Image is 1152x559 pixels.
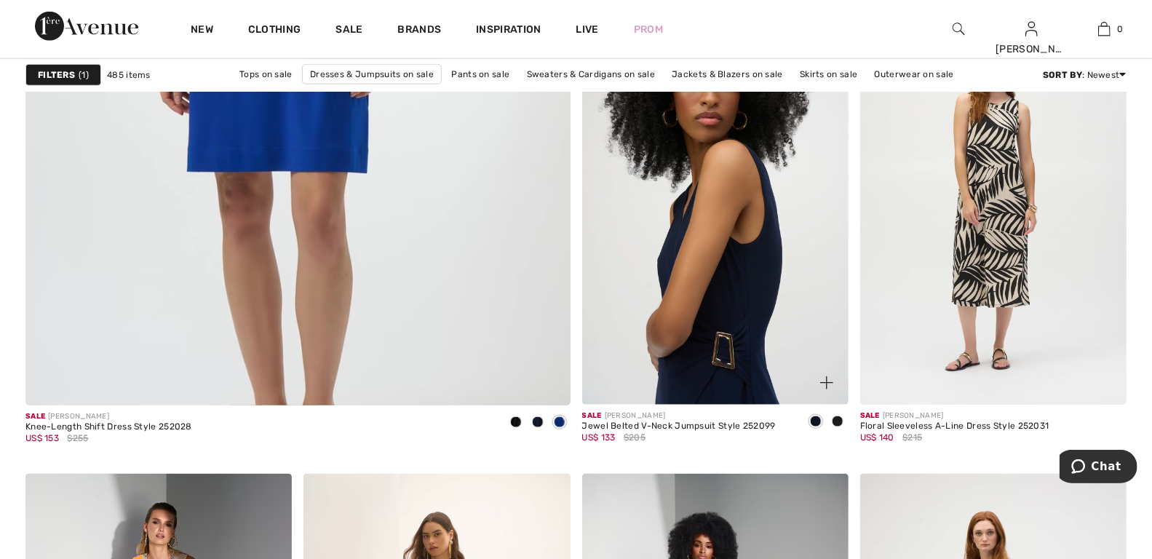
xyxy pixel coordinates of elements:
img: plus_v2.svg [820,376,833,389]
a: Sign In [1025,22,1038,36]
span: US$ 153 [25,433,59,443]
a: Live [576,22,599,37]
img: search the website [953,20,965,38]
span: $215 [902,431,922,444]
a: Pants on sale [444,65,517,84]
span: Sale [582,411,602,420]
span: Inspiration [476,23,541,39]
img: My Bag [1098,20,1111,38]
a: Tops on sale [232,65,300,84]
a: 0 [1068,20,1140,38]
span: Sale [25,412,45,421]
span: 1 [79,68,89,82]
span: $205 [624,431,645,444]
a: Skirts on sale [793,65,865,84]
div: [PERSON_NAME] [860,411,1049,421]
a: Brands [398,23,442,39]
a: Outerwear on sale [867,65,961,84]
span: $255 [67,432,88,445]
img: My Info [1025,20,1038,38]
div: Jewel Belted V-Neck Jumpsuit Style 252099 [582,421,776,432]
div: [PERSON_NAME] [25,411,192,422]
img: 1ère Avenue [35,12,138,41]
div: [PERSON_NAME] [582,411,776,421]
div: Floral Sleeveless A-Line Dress Style 252031 [860,421,1049,432]
span: US$ 140 [860,432,894,443]
strong: Filters [38,68,75,82]
strong: Sort By [1043,70,1082,80]
a: Prom [634,22,663,37]
div: : Newest [1043,68,1127,82]
a: New [191,23,213,39]
a: Clothing [248,23,301,39]
a: Jackets & Blazers on sale [664,65,790,84]
div: Knee-Length Shift Dress Style 252028 [25,422,192,432]
iframe: Opens a widget where you can chat to one of our agents [1060,450,1137,486]
div: Black [505,411,527,435]
img: Floral Sleeveless A-Line Dress Style 252031. Black/moonstone [860,4,1127,404]
span: Sale [860,411,880,420]
span: US$ 133 [582,432,616,443]
span: 0 [1118,23,1124,36]
a: Sale [335,23,362,39]
a: Jewel Belted V-Neck Jumpsuit Style 252099. Midnight Blue 40 [582,4,849,404]
div: Midnight Blue [527,411,549,435]
span: 485 items [107,68,151,82]
div: Midnight Blue 40 [805,411,827,435]
a: Sweaters & Cardigans on sale [520,65,662,84]
div: [PERSON_NAME] [996,41,1067,57]
div: Royal Sapphire 163 [549,411,571,435]
a: Dresses & Jumpsuits on sale [302,64,442,84]
div: Black [827,411,849,435]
